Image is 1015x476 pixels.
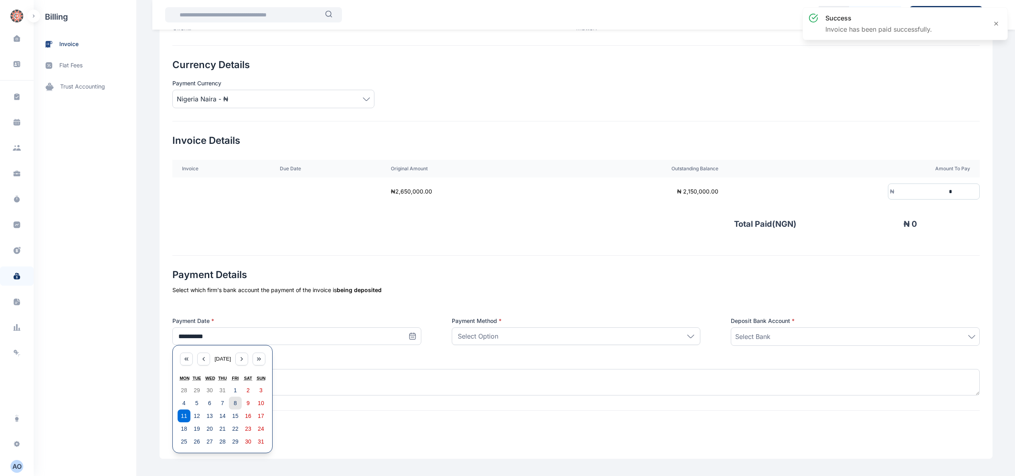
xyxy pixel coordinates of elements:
button: 20 August 2025 [203,422,216,435]
abbr: Saturday [244,376,252,381]
abbr: 19 August 2025 [194,426,200,432]
abbr: Friday [232,376,239,381]
abbr: 16 August 2025 [245,413,251,419]
button: 15 August 2025 [229,409,242,422]
button: 12 August 2025 [190,409,203,422]
div: Select which firm's bank account the payment of the invoice is [172,286,980,294]
button: 10 August 2025 [255,397,267,409]
abbr: 28 July 2025 [181,387,187,393]
th: Original Amount [381,160,547,177]
button: 30 July 2025 [203,384,216,397]
abbr: 26 August 2025 [194,438,200,445]
abbr: 14 August 2025 [219,413,226,419]
button: 13 August 2025 [203,409,216,422]
label: Payment Method [452,317,701,325]
button: 29 August 2025 [229,435,242,448]
abbr: 12 August 2025 [194,413,200,419]
p: Invoice has been paid successfully. [825,24,932,34]
a: trust accounting [34,76,136,97]
button: 24 August 2025 [255,422,267,435]
th: Amount To Pay [728,160,980,177]
button: 8 August 2025 [229,397,242,409]
button: 3 August 2025 [255,384,267,397]
th: Due Date [270,160,381,177]
label: Payment Date [172,317,421,325]
abbr: 27 August 2025 [206,438,213,445]
abbr: 24 August 2025 [258,426,264,432]
button: 7 August 2025 [216,397,229,409]
td: ₦ 2,650,000.00 [381,177,547,206]
span: flat fees [59,61,83,70]
abbr: 30 August 2025 [245,438,251,445]
td: ₦ 2,150,000.00 [547,177,728,206]
button: 9 August 2025 [242,397,255,409]
h2: Invoice Details [172,134,980,147]
abbr: 3 August 2025 [259,387,263,393]
abbr: 15 August 2025 [232,413,239,419]
span: being deposited [337,286,382,293]
abbr: 17 August 2025 [258,413,264,419]
button: 27 August 2025 [203,435,216,448]
abbr: 10 August 2025 [258,400,264,406]
abbr: Wednesday [205,376,215,381]
button: 28 August 2025 [216,435,229,448]
abbr: 6 August 2025 [208,400,211,406]
button: 21 August 2025 [216,422,229,435]
span: Select Bank [735,332,770,341]
button: 25 August 2025 [178,435,190,448]
button: 31 July 2025 [216,384,229,397]
button: 26 August 2025 [190,435,203,448]
abbr: 1 August 2025 [234,387,237,393]
button: 14 August 2025 [216,409,229,422]
p: Select Option [458,331,498,341]
button: 2 August 2025 [242,384,255,397]
div: A O [10,462,23,471]
button: 30 August 2025 [242,435,255,448]
abbr: 4 August 2025 [182,400,186,406]
button: [DATE] [214,353,230,365]
abbr: Sunday [257,376,265,381]
button: 17 August 2025 [255,409,267,422]
abbr: 21 August 2025 [219,426,226,432]
abbr: 31 July 2025 [219,387,226,393]
abbr: 23 August 2025 [245,426,251,432]
abbr: 20 August 2025 [206,426,213,432]
span: Payment Currency [172,79,221,87]
span: Nigeria Naira - ₦ [177,94,228,104]
button: 19 August 2025 [190,422,203,435]
button: 1 August 2025 [229,384,242,397]
p: Total Paid( NGN ) [734,218,797,230]
button: AO [5,460,29,473]
abbr: Tuesday [192,376,201,381]
div: ₦ [888,188,894,196]
button: 4 August 2025 [178,397,190,409]
button: 31 August 2025 [255,435,267,448]
button: 22 August 2025 [229,422,242,435]
abbr: 22 August 2025 [232,426,239,432]
abbr: 8 August 2025 [234,400,237,406]
button: 23 August 2025 [242,422,255,435]
span: trust accounting [60,83,105,91]
a: flat fees [34,55,136,76]
abbr: 29 August 2025 [232,438,239,445]
span: Deposit Bank Account [731,317,795,325]
p: ₦ 0 [797,218,917,230]
abbr: 28 August 2025 [219,438,226,445]
th: Outstanding Balance [547,160,728,177]
button: AO [10,460,23,473]
abbr: Monday [180,376,190,381]
abbr: 13 August 2025 [206,413,213,419]
abbr: 5 August 2025 [195,400,198,406]
h2: Payment Details [172,268,980,281]
span: [DATE] [214,356,231,362]
button: 16 August 2025 [242,409,255,422]
abbr: 30 July 2025 [206,387,213,393]
abbr: 2 August 2025 [247,387,250,393]
abbr: 7 August 2025 [221,400,224,406]
abbr: Thursday [218,376,227,381]
h2: Currency Details [172,58,980,71]
button: 5 August 2025 [190,397,203,409]
button: 11 August 2025 [178,409,190,422]
abbr: 25 August 2025 [181,438,187,445]
button: 29 July 2025 [190,384,203,397]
